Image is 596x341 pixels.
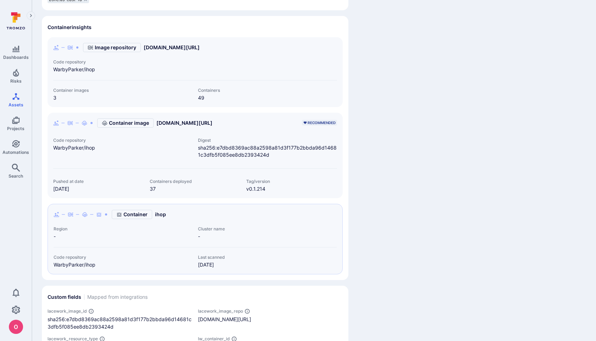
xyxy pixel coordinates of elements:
span: Pushed at date [53,179,144,184]
span: Cluster name [198,226,337,231]
a: [DOMAIN_NAME][URL] [144,44,200,51]
span: Code repository [53,59,337,65]
button: Expand navigation menu [27,11,35,20]
span: Digest [198,138,337,143]
span: Container images [53,88,192,93]
span: Containers deployed [150,179,241,184]
span: [DATE] [198,261,337,268]
span: Code repository [53,138,192,143]
a: 3 [53,95,56,101]
a: WarbyParker/ihop [54,262,95,268]
span: lacework_image_id [48,308,87,314]
span: Projects [7,126,24,131]
span: Containers [198,88,337,93]
div: oleg malkov [9,320,23,334]
span: - [198,233,337,240]
span: Dashboards [3,55,29,60]
div: [DOMAIN_NAME][URL] [198,315,343,323]
span: v0.1.214 [246,185,337,192]
div: sha256:e7dbd8369ac88a2598a81d3f177b2bbda96d14681c3dfb5f085ee8db2393424d [48,315,192,330]
span: Container [123,211,148,218]
a: 37 [150,186,156,192]
span: Search [9,173,23,179]
h2: Custom fields [48,294,81,301]
a: WarbyParker/ihop [53,145,95,151]
span: Region [54,226,192,231]
span: Container image [109,119,149,127]
a: 49 [198,95,204,101]
img: ACg8ocJcCe-YbLxGm5tc0PuNRxmgP8aEm0RBXn6duO8aeMVK9zjHhw=s96-c [9,320,23,334]
span: sha256:e7dbd8369ac88a2598a81d3f177b2bbda96d14681c3dfb5f085ee8db2393424d [198,144,337,158]
span: Risks [10,78,22,84]
span: Assets [9,102,23,107]
span: Image repository [95,44,136,51]
span: Last scanned [198,255,337,260]
span: Mapped from integrations [87,294,148,301]
span: ♥ RECOMMENDED [303,120,336,125]
a: ihop [155,211,166,218]
span: lacework_image_repo [198,308,243,314]
i: Expand navigation menu [28,13,33,19]
span: [DATE] [53,185,144,192]
a: [DOMAIN_NAME][URL] [156,119,213,127]
span: Tag/version [246,179,337,184]
a: WarbyParker/ihop [53,66,95,72]
span: - [54,233,192,240]
h2: Container insights [48,24,92,31]
span: Code repository [54,255,192,260]
span: Automations [2,150,29,155]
